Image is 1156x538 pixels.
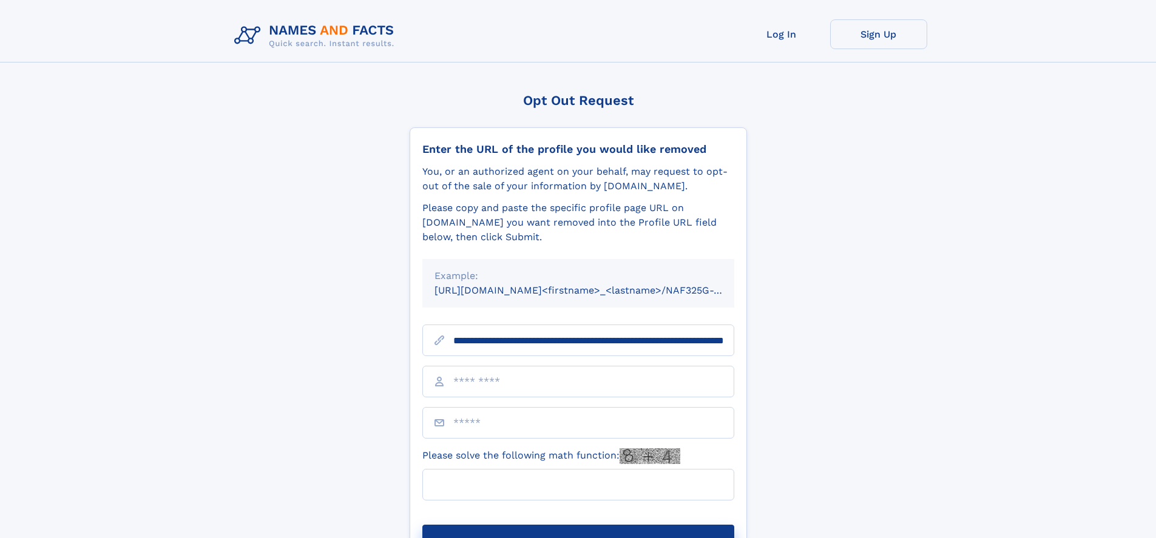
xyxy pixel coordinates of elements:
[422,201,734,244] div: Please copy and paste the specific profile page URL on [DOMAIN_NAME] you want removed into the Pr...
[422,143,734,156] div: Enter the URL of the profile you would like removed
[434,284,757,296] small: [URL][DOMAIN_NAME]<firstname>_<lastname>/NAF325G-xxxxxxxx
[422,448,680,464] label: Please solve the following math function:
[229,19,404,52] img: Logo Names and Facts
[434,269,722,283] div: Example:
[733,19,830,49] a: Log In
[422,164,734,193] div: You, or an authorized agent on your behalf, may request to opt-out of the sale of your informatio...
[410,93,747,108] div: Opt Out Request
[830,19,927,49] a: Sign Up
